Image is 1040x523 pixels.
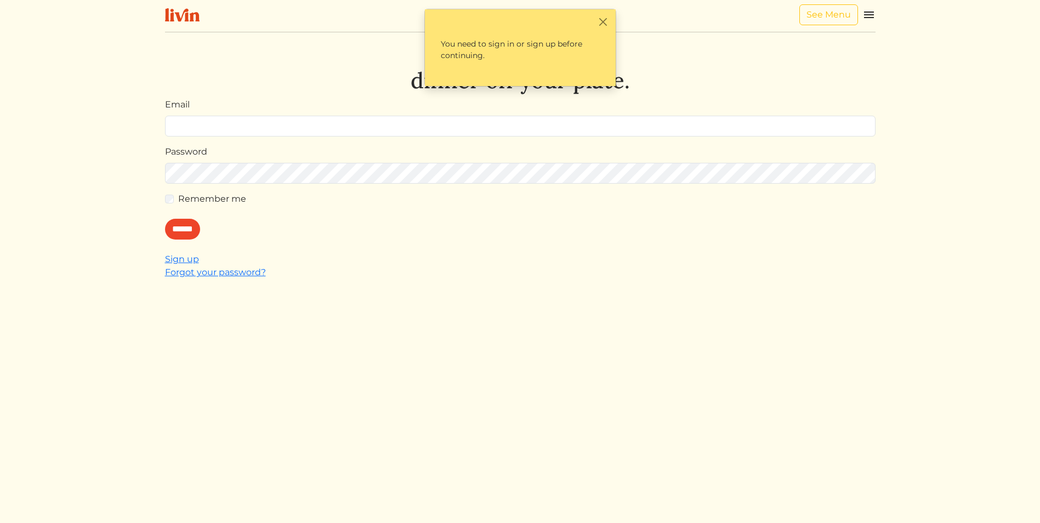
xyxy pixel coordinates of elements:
[799,4,858,25] a: See Menu
[165,8,200,22] img: livin-logo-a0d97d1a881af30f6274990eb6222085a2533c92bbd1e4f22c21b4f0d0e3210c.svg
[165,254,199,264] a: Sign up
[165,267,266,277] a: Forgot your password?
[598,16,609,27] button: Close
[165,41,876,94] h1: Let's take dinner off your plate.
[165,98,190,111] label: Email
[431,29,609,71] p: You need to sign in or sign up before continuing.
[178,192,246,206] label: Remember me
[862,8,876,21] img: menu_hamburger-cb6d353cf0ecd9f46ceae1c99ecbeb4a00e71ca567a856bd81f57e9d8c17bb26.svg
[165,145,207,158] label: Password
